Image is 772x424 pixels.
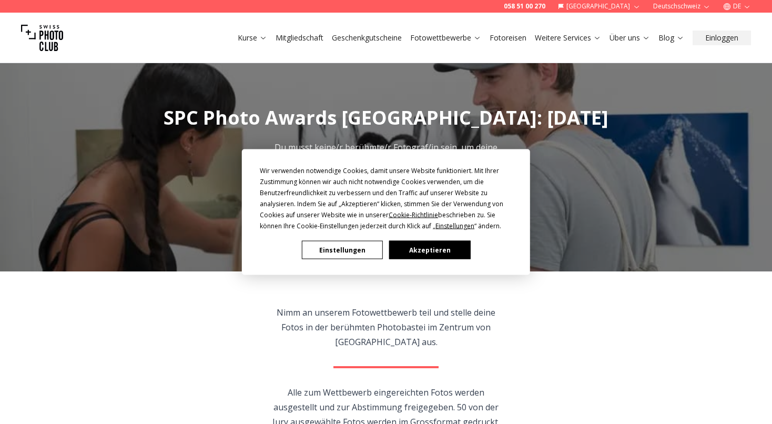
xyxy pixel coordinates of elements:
[302,241,383,259] button: Einstellungen
[435,221,474,230] span: Einstellungen
[260,165,512,231] div: Wir verwenden notwendige Cookies, damit unsere Website funktioniert. Mit Ihrer Zustimmung können ...
[242,149,530,275] div: Cookie Consent Prompt
[389,241,470,259] button: Akzeptieren
[389,210,438,219] span: Cookie-Richtlinie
